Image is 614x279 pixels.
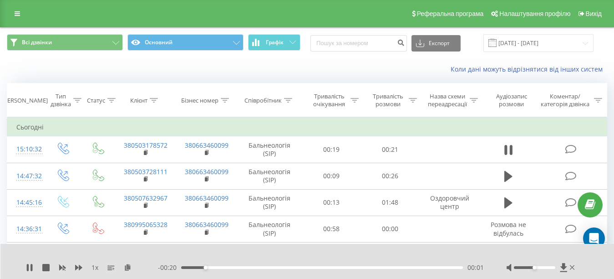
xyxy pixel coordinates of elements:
[586,10,602,17] span: Вихід
[302,243,361,269] td: 00:10
[419,189,480,216] td: Оздоровчий центр
[51,93,71,108] div: Тип дзвінка
[302,216,361,242] td: 00:58
[127,34,244,51] button: Основний
[302,189,361,216] td: 00:13
[467,263,484,272] span: 00:01
[87,97,105,104] div: Статус
[2,97,48,104] div: [PERSON_NAME]
[16,194,36,212] div: 14:45:16
[181,97,218,104] div: Бізнес номер
[361,136,420,163] td: 00:21
[361,163,420,189] td: 00:26
[158,263,181,272] span: - 00:20
[7,34,123,51] button: Всі дзвінки
[427,93,467,108] div: Назва схеми переадресації
[302,136,361,163] td: 00:19
[16,167,36,185] div: 14:47:32
[130,97,147,104] div: Клієнт
[361,189,420,216] td: 01:48
[124,141,167,150] a: 380503178572
[16,140,36,158] div: 15:10:32
[244,97,282,104] div: Співробітник
[237,216,302,242] td: Бальнеологія (SIP)
[419,243,480,269] td: Оздоровчий центр
[533,266,536,269] div: Accessibility label
[499,10,570,17] span: Налаштування профілю
[361,243,420,269] td: 03:06
[417,10,484,17] span: Реферальна програма
[124,167,167,176] a: 380503728111
[237,243,302,269] td: Бальнеологія (SIP)
[124,194,167,202] a: 380507632967
[185,167,228,176] a: 380663460099
[22,39,52,46] span: Всі дзвінки
[124,220,167,229] a: 380995065328
[361,216,420,242] td: 00:00
[310,35,407,52] input: Пошук за номером
[302,163,361,189] td: 00:09
[538,93,592,108] div: Коментар/категорія дзвінка
[7,118,607,136] td: Сьогодні
[237,189,302,216] td: Бальнеологія (SIP)
[185,194,228,202] a: 380663460099
[248,34,300,51] button: Графік
[369,93,407,108] div: Тривалість розмови
[185,141,228,150] a: 380663460099
[204,266,208,269] div: Accessibility label
[91,263,98,272] span: 1 x
[266,39,284,46] span: Графік
[237,136,302,163] td: Бальнеологія (SIP)
[310,93,348,108] div: Тривалість очікування
[237,163,302,189] td: Бальнеологія (SIP)
[185,220,228,229] a: 380663460099
[491,220,526,237] span: Розмова не відбулась
[583,227,605,249] div: Open Intercom Messenger
[411,35,461,52] button: Експорт
[451,65,607,73] a: Коли дані можуть відрізнятися вiд інших систем
[488,93,534,108] div: Аудіозапис розмови
[16,220,36,238] div: 14:36:31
